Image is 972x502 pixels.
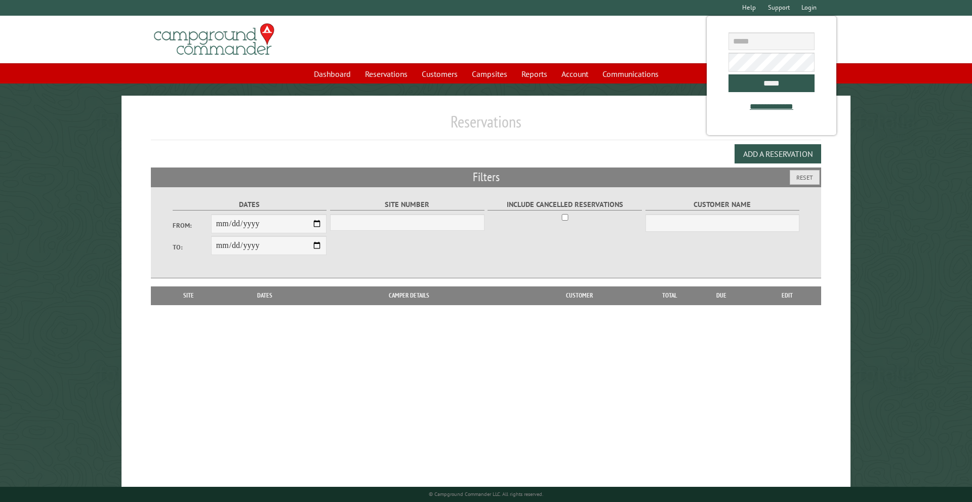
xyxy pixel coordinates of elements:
th: Camper Details [308,286,510,305]
th: Site [156,286,222,305]
th: Dates [222,286,308,305]
th: Customer [510,286,649,305]
label: From: [173,221,211,230]
label: Dates [173,199,327,211]
a: Reservations [359,64,414,83]
small: © Campground Commander LLC. All rights reserved. [429,491,543,497]
th: Due [690,286,753,305]
img: Campground Commander [151,20,277,59]
label: Include Cancelled Reservations [488,199,642,211]
th: Total [649,286,690,305]
a: Reports [515,64,553,83]
a: Dashboard [308,64,357,83]
button: Add a Reservation [735,144,821,163]
h1: Reservations [151,112,822,140]
h2: Filters [151,168,822,187]
button: Reset [790,170,820,185]
label: Site Number [330,199,484,211]
a: Customers [416,64,464,83]
label: To: [173,242,211,252]
th: Edit [753,286,822,305]
a: Campsites [466,64,513,83]
a: Communications [596,64,665,83]
a: Account [555,64,594,83]
label: Customer Name [645,199,800,211]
